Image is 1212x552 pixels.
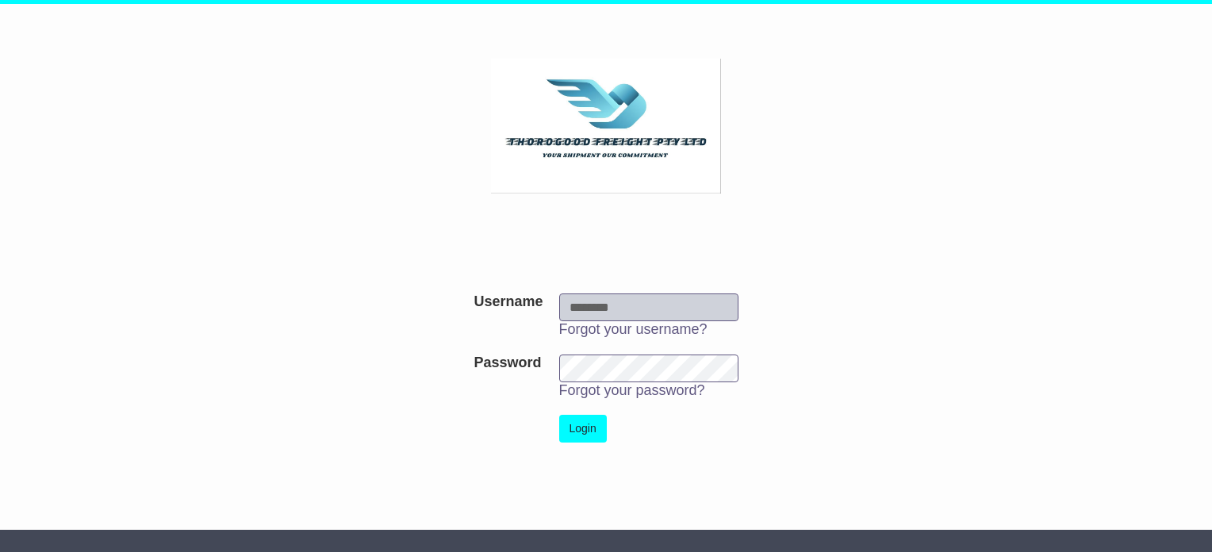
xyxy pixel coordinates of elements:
button: Login [559,415,607,443]
img: Thorogood Freight Pty Ltd [491,59,722,194]
label: Password [474,355,541,372]
a: Forgot your password? [559,382,705,398]
a: Forgot your username? [559,321,708,337]
label: Username [474,293,543,311]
